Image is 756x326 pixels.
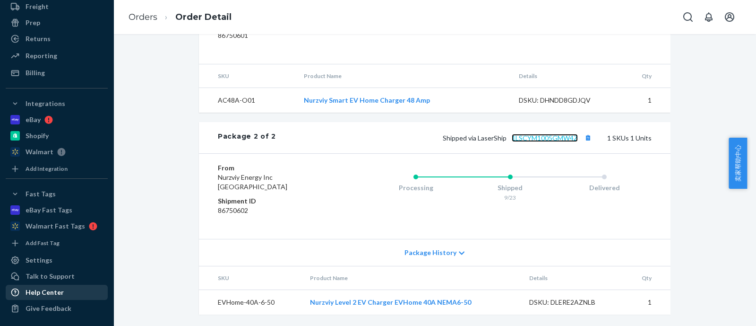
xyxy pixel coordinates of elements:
div: Walmart [26,147,53,157]
button: 卖家帮助中心 [729,138,747,189]
div: Shopify [26,131,49,141]
a: Returns [6,31,108,46]
div: Add Fast Tag [26,239,60,247]
td: 1 [615,88,670,113]
th: Qty [625,266,670,290]
div: Freight [26,2,49,11]
a: Walmart Fast Tags [6,219,108,234]
td: AC48A-O01 [199,88,296,113]
div: 1 SKUs 1 Units [276,132,652,144]
ol: breadcrumbs [121,3,239,31]
th: Qty [615,64,670,88]
span: Shipped via LaserShip [443,134,594,142]
a: Order Detail [175,12,232,22]
div: Integrations [26,99,65,108]
th: SKU [199,64,296,88]
a: Talk to Support [6,269,108,284]
a: Walmart [6,144,108,159]
div: Talk to Support [26,272,75,281]
div: Settings [26,256,52,265]
div: Help Center [26,288,64,297]
div: Shipped [463,183,558,193]
a: Settings [6,253,108,268]
a: Nurzviy Level 2 EV Charger EVHome 40A NEMA6-50 [310,298,471,306]
div: Package 2 of 2 [218,132,276,144]
th: Details [511,64,615,88]
dd: 86750601 [218,31,331,40]
button: Open account menu [720,8,739,26]
div: eBay [26,115,41,124]
button: Open Search Box [679,8,697,26]
button: Give Feedback [6,301,108,316]
button: Integrations [6,96,108,111]
div: Fast Tags [26,189,56,199]
a: Help Center [6,285,108,300]
th: Product Name [302,266,522,290]
a: Reporting [6,48,108,63]
a: Add Fast Tag [6,238,108,249]
div: Add Integration [26,165,68,173]
div: Give Feedback [26,304,71,313]
div: DSKU: DHNDD8GDJQV [519,96,608,105]
div: Billing [26,68,45,78]
td: EVHome-40A-6-50 [199,290,302,315]
td: 1 [625,290,670,315]
th: SKU [199,266,302,290]
a: Add Integration [6,163,108,175]
span: Package History [404,248,456,257]
button: Copy tracking number [582,132,594,144]
dd: 86750602 [218,206,331,215]
div: Delivered [557,183,652,193]
dt: Shipment ID [218,196,331,206]
button: Open notifications [699,8,718,26]
a: Prep [6,15,108,30]
div: DSKU: DLERE2AZNLB [529,298,618,307]
a: eBay Fast Tags [6,203,108,218]
a: Orders [129,12,157,22]
div: eBay Fast Tags [26,205,72,215]
div: Processing [369,183,463,193]
div: Returns [26,34,51,44]
th: Product Name [296,64,511,88]
a: Billing [6,65,108,80]
th: Details [522,266,626,290]
div: Prep [26,18,40,27]
a: Nurzviy Smart EV Home Charger 48 Amp [304,96,430,104]
div: Reporting [26,51,57,61]
dt: From [218,163,331,173]
a: Shopify [6,128,108,143]
a: 1LSCYM1005GMW4Z [512,134,578,142]
span: Nurzviy Energy Inc [GEOGRAPHIC_DATA] [218,173,287,191]
div: 9/23 [463,194,558,202]
button: Fast Tags [6,186,108,202]
a: eBay [6,112,108,127]
div: Walmart Fast Tags [26,221,85,231]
